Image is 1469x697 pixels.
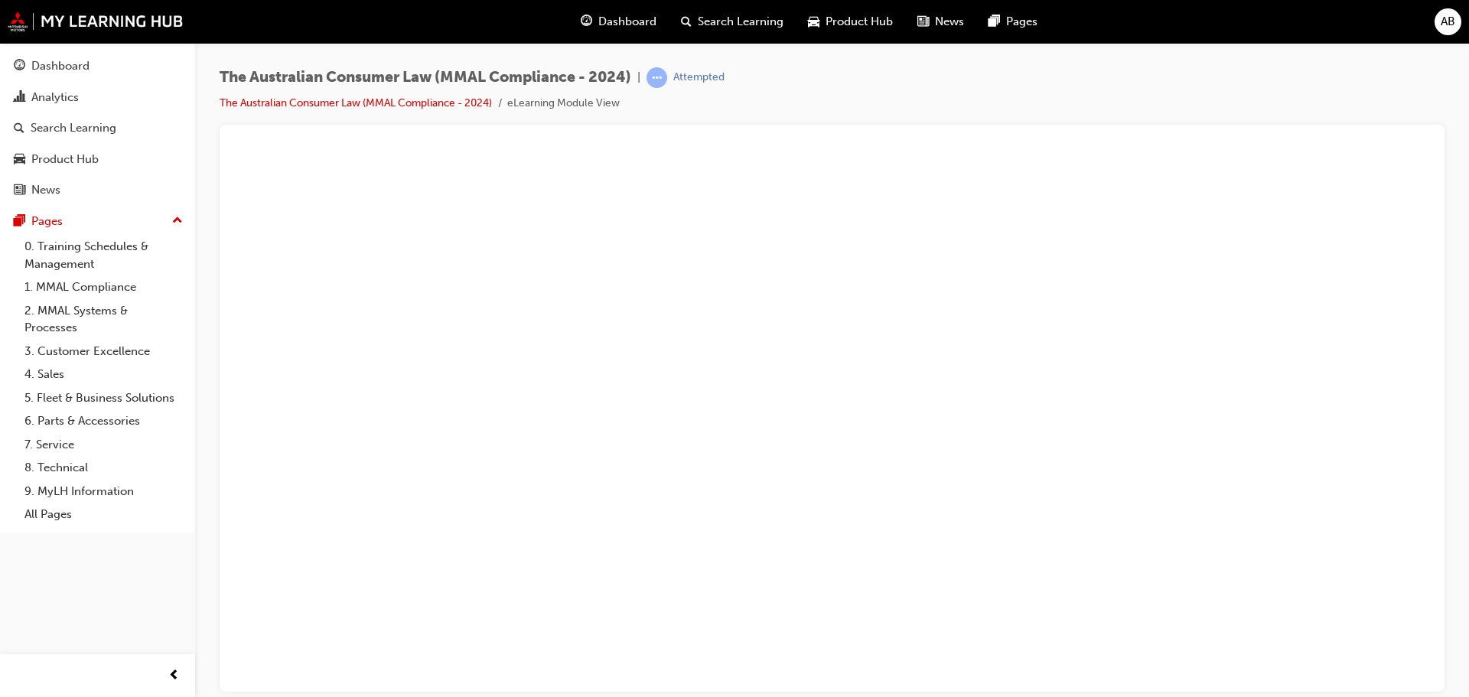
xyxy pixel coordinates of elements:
span: up-icon [172,211,183,231]
a: 3. Customer Excellence [18,340,189,363]
div: News [31,181,60,199]
button: Pages [6,207,189,236]
a: Dashboard [6,52,189,80]
span: car-icon [808,12,819,31]
span: pages-icon [989,12,1000,31]
a: The Australian Consumer Law (MMAL Compliance - 2024) [220,96,492,109]
span: guage-icon [581,12,592,31]
span: guage-icon [14,60,25,73]
a: 8. Technical [18,456,189,480]
a: car-iconProduct Hub [796,6,905,37]
a: 5. Fleet & Business Solutions [18,386,189,410]
a: Product Hub [6,145,189,174]
div: Dashboard [31,57,90,75]
span: | [637,69,640,86]
a: 2. MMAL Systems & Processes [18,299,189,340]
span: learningRecordVerb_ATTEMPT-icon [647,67,667,88]
span: search-icon [681,12,692,31]
span: The Australian Consumer Law (MMAL Compliance - 2024) [220,69,631,86]
a: 7. Service [18,433,189,457]
span: prev-icon [168,666,180,686]
img: mmal [8,11,184,31]
span: Product Hub [826,13,893,31]
span: pages-icon [14,215,25,229]
a: 6. Parts & Accessories [18,409,189,433]
div: Pages [31,213,63,230]
a: News [6,176,189,204]
div: Product Hub [31,151,99,168]
span: Search Learning [698,13,783,31]
span: news-icon [917,12,929,31]
span: News [935,13,964,31]
div: Attempted [673,70,725,85]
span: Pages [1006,13,1037,31]
button: DashboardAnalyticsSearch LearningProduct HubNews [6,49,189,207]
span: AB [1441,13,1455,31]
a: pages-iconPages [976,6,1050,37]
span: search-icon [14,122,24,135]
span: Dashboard [598,13,656,31]
div: Analytics [31,89,79,106]
span: chart-icon [14,91,25,105]
a: 9. MyLH Information [18,480,189,503]
a: search-iconSearch Learning [669,6,796,37]
a: Search Learning [6,114,189,142]
a: Analytics [6,83,189,112]
div: Search Learning [31,119,116,137]
button: AB [1435,8,1461,35]
a: guage-iconDashboard [568,6,669,37]
a: 4. Sales [18,363,189,386]
span: news-icon [14,184,25,197]
a: news-iconNews [905,6,976,37]
a: 0. Training Schedules & Management [18,235,189,275]
a: All Pages [18,503,189,526]
li: eLearning Module View [507,95,620,112]
a: 1. MMAL Compliance [18,275,189,299]
span: car-icon [14,153,25,167]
